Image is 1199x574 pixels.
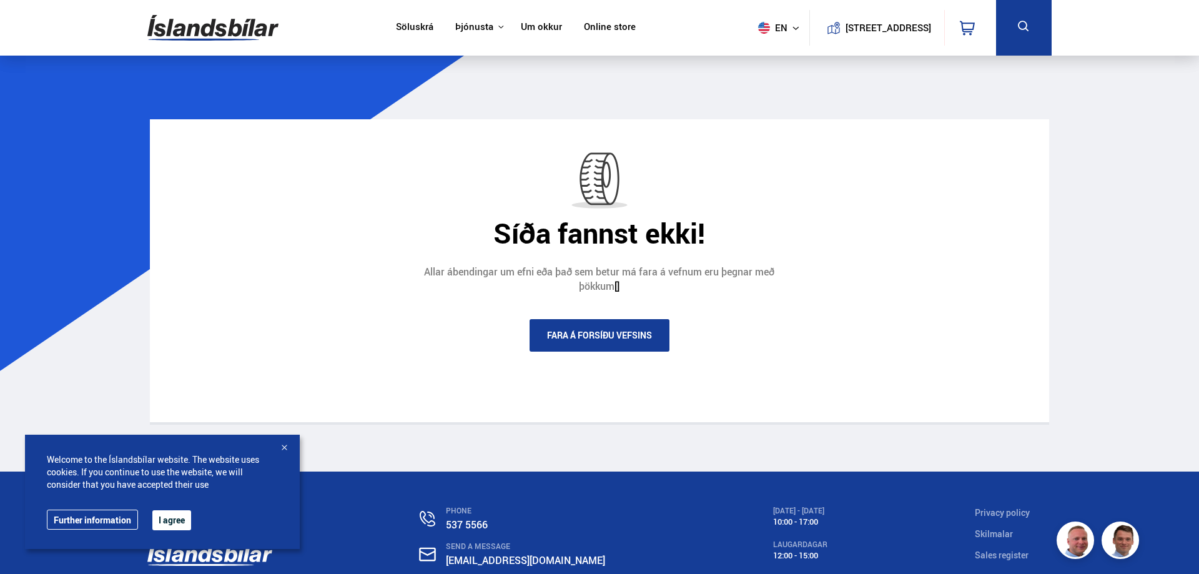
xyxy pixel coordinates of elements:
[446,507,625,515] div: PHONE
[773,507,827,515] div: [DATE] - [DATE]
[773,517,827,527] div: 10:00 - 17:00
[446,542,625,551] div: SEND A MESSAGE
[1103,523,1141,561] img: FbJEzSuNWCJXmdc-.webp
[850,22,926,33] button: [STREET_ADDRESS]
[773,540,827,549] div: LAUGARDAGAR
[975,528,1013,540] a: Skilmalar
[446,518,488,532] a: 537 5566
[47,510,138,530] a: Further information
[975,549,1029,561] a: Sales register
[758,22,770,34] img: svg+xml;base64,PHN2ZyB4bWxucz0iaHR0cDovL3d3dy53My5vcmcvMjAwMC9zdmciIHdpZHRoPSI1MTIiIGhlaWdodD0iNT...
[530,319,669,352] a: Fara á forsíðu vefsins
[412,265,787,294] div: Allar ábendingar um efni eða það sem betur má fara á vefnum eru þegnar með þökkum
[584,21,636,34] a: Online store
[147,7,279,48] img: G0Ugv5HjCgRt.svg
[396,21,433,34] a: Söluskrá
[446,553,605,567] a: [EMAIL_ADDRESS][DOMAIN_NAME]
[817,10,938,46] a: [STREET_ADDRESS]
[455,21,493,33] button: Þjónusta
[420,511,435,527] img: n0V2lOsqF3l1V2iz.svg
[1058,523,1096,561] img: siFngHWaQ9KaOqBr.png
[152,510,191,530] button: I agree
[975,507,1030,518] a: Privacy policy
[614,279,619,293] a: []
[521,21,562,34] a: Um okkur
[753,9,809,46] button: en
[159,217,1040,249] div: Síða fannst ekki!
[773,551,827,560] div: 12:00 - 15:00
[47,453,278,491] span: Welcome to the Íslandsbílar website. The website uses cookies. If you continue to use the website...
[419,547,436,562] img: nHj8e-n-aHgjukTg.svg
[753,22,784,34] span: en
